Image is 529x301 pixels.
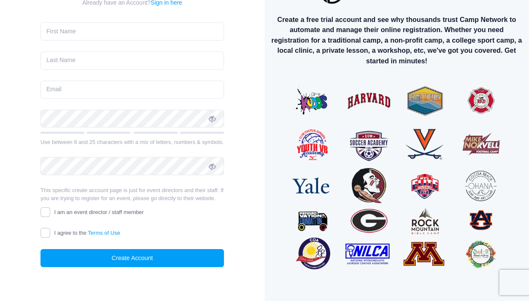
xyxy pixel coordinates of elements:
input: Last Name [40,52,224,70]
input: Email [40,81,224,99]
p: Create a free trial account and see why thousands trust Camp Network to automate and manage their... [271,14,522,66]
span: I agree to the [54,230,120,236]
span: I am an event director / staff member [54,209,144,215]
a: Terms of Use [88,230,120,236]
input: I am an event director / staff member [40,207,50,217]
input: I agree to theTerms of Use [40,228,50,238]
button: Create Account [40,249,224,267]
input: First Name [40,22,224,41]
div: Use between 6 and 25 characters with a mix of letters, numbers & symbols. [40,138,224,146]
p: This specific create account page is just for event directors and their staff. If you are trying ... [40,186,224,203]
